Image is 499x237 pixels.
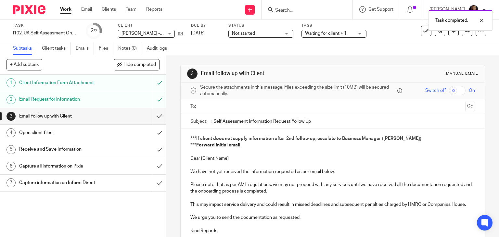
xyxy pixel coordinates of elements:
span: Not started [232,31,255,36]
img: Screenshot%202023-08-23%20174648.png [468,5,479,15]
h1: Email Request for information [19,94,104,104]
div: 7 [6,178,16,187]
a: Team [126,6,136,13]
span: Switch off [425,87,446,94]
label: Task [13,23,78,28]
p: This may impact service delivery and could result in missed deadlines and subsequent penalties ch... [190,201,475,208]
p: We have not yet received the information requested as per email below. [190,168,475,175]
h1: Capture information on Inform Direct [19,178,104,188]
div: 5 [6,145,16,154]
h1: Open client files [19,128,104,138]
label: Due by [191,23,220,28]
a: Client tasks [42,42,71,55]
h1: Capture all information on Pixie [19,161,104,171]
img: Pixie [13,5,45,14]
label: Subject: [190,118,207,125]
span: [DATE] [191,31,205,35]
div: 3 [187,69,198,79]
strong: ***Forward initial email [190,143,240,147]
label: To: [190,103,198,110]
button: + Add subtask [6,59,42,70]
div: Manual email [446,71,478,76]
h1: Client Information Form Attachment [19,78,104,88]
a: Reports [146,6,162,13]
label: Client [118,23,183,28]
span: On [469,87,475,94]
div: I102. UK Self Assessment Onboarding: Request Information [13,30,78,36]
div: 2 [91,27,97,34]
h1: Email follow up with Client [19,111,104,121]
a: Files [99,42,113,55]
p: Kind Regards, [190,228,475,234]
div: 2 [6,95,16,104]
a: Subtasks [13,42,37,55]
span: Hide completed [123,62,156,68]
div: 4 [6,128,16,137]
div: 3 [6,112,16,121]
a: Emails [76,42,94,55]
span: ***If client does not supply information after 2nd follow up, escalate to Business Manager ([PERS... [190,136,421,141]
button: Hide completed [114,59,160,70]
a: Clients [102,6,116,13]
h1: Email follow up with Client [201,70,346,77]
a: Audit logs [147,42,172,55]
p: We urge you to send the documentation as requested. [190,214,475,221]
h1: Receive and Save Information [19,144,104,154]
label: Status [228,23,293,28]
a: Work [60,6,71,13]
a: Notes (0) [118,42,142,55]
p: Task completed. [435,17,468,24]
div: 6 [6,162,16,171]
p: Please note that as per AML regulations, we may not proceed with any services until we have recei... [190,181,475,195]
span: Waiting for client + 1 [305,31,347,36]
a: Email [81,6,92,13]
span: [PERSON_NAME] - GUK2528 [122,31,180,36]
p: Dear [Client Name] [190,155,475,162]
small: /7 [94,29,97,33]
span: Secure the attachments in this message. Files exceeding the size limit (10MB) will be secured aut... [200,84,396,97]
button: Cc [465,102,475,111]
div: 1 [6,78,16,87]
